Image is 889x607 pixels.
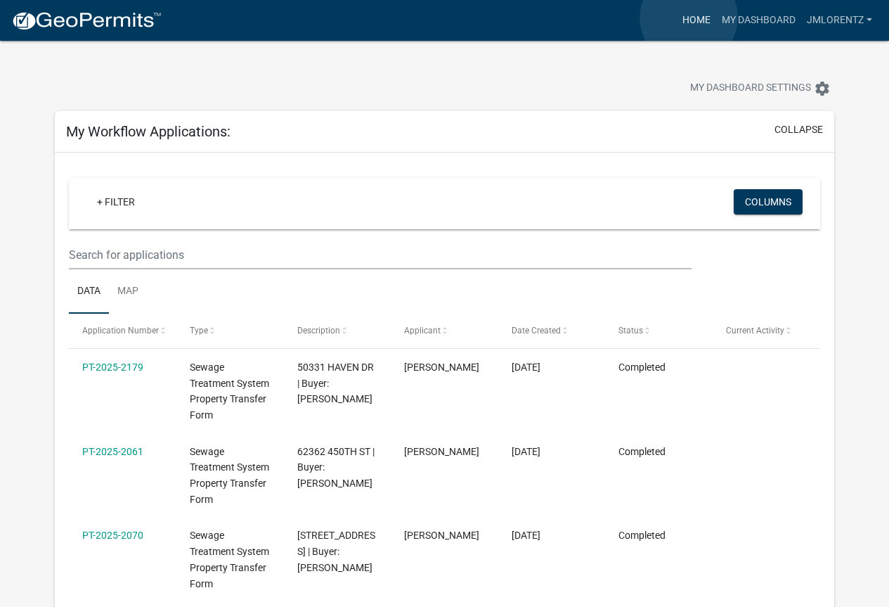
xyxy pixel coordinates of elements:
datatable-header-cell: Type [176,314,284,347]
button: Columns [734,189,803,215]
a: + Filter [86,189,146,215]
a: PT-2025-2070 [82,530,143,541]
span: Completed [618,530,666,541]
span: Type [190,326,208,336]
span: Jackie Lorentz [404,446,479,457]
span: 50331 HAVEN DR | Buyer: Michael D Hieb [297,362,374,405]
input: Search for applications [69,241,691,269]
span: Sewage Treatment System Property Transfer Form [190,530,269,589]
datatable-header-cell: Applicant [391,314,498,347]
datatable-header-cell: Application Number [69,314,176,347]
span: 08/13/2025 [512,446,540,457]
button: My Dashboard Settingssettings [679,75,842,102]
span: Date Created [512,326,561,336]
span: My Dashboard Settings [690,80,811,97]
span: Jackie Lorentz [404,362,479,373]
span: Current Activity [726,326,784,336]
datatable-header-cell: Status [605,314,713,347]
a: Home [677,7,716,34]
datatable-header-cell: Current Activity [713,314,820,347]
a: My Dashboard [716,7,801,34]
span: Completed [618,362,666,373]
span: Applicant [404,326,441,336]
h5: My Workflow Applications: [66,123,231,140]
a: Map [109,269,147,314]
a: JMLorentz [801,7,878,34]
span: Sewage Treatment System Property Transfer Form [190,362,269,421]
span: Jackie Lorentz [404,530,479,541]
a: Data [69,269,109,314]
span: Completed [618,446,666,457]
span: 08/18/2025 [512,362,540,373]
span: Description [297,326,340,336]
a: PT-2025-2061 [82,446,143,457]
span: Sewage Treatment System Property Transfer Form [190,446,269,505]
span: 31231 568TH AVE | Buyer: Wyatt D Richter [297,530,375,573]
i: settings [814,80,831,97]
datatable-header-cell: Description [283,314,391,347]
span: Application Number [82,326,159,336]
button: collapse [774,122,823,137]
span: 62362 450TH ST | Buyer: David A Olson [297,446,375,490]
span: Status [618,326,643,336]
a: PT-2025-2179 [82,362,143,373]
datatable-header-cell: Date Created [498,314,606,347]
span: 08/13/2025 [512,530,540,541]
